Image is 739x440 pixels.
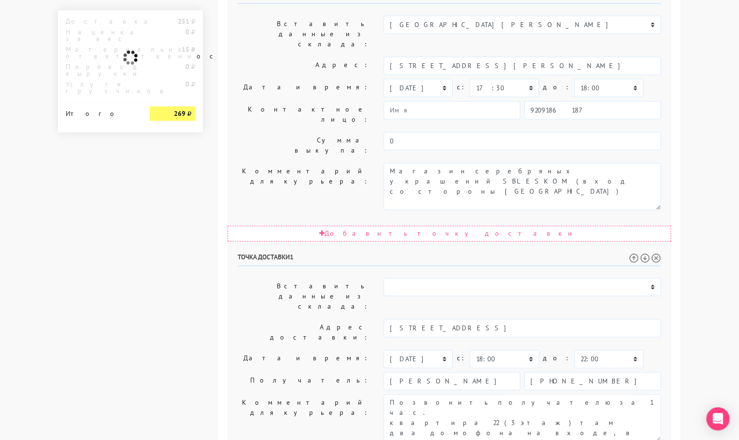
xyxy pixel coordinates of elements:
[230,163,376,210] label: Комментарий для курьера:
[230,350,376,368] label: Дата и время:
[456,350,466,367] label: c:
[122,49,139,66] img: ajax-loader.gif
[58,81,142,94] div: Услуги грузчиков
[543,79,570,96] label: до:
[230,319,376,346] label: Адрес доставки:
[238,253,661,266] h6: Точка доставки
[290,253,294,261] span: 1
[524,101,661,119] input: Телефон
[58,46,142,59] div: Материальная ответственность
[384,372,520,390] input: Имя
[706,407,729,430] div: Open Intercom Messenger
[543,350,570,367] label: до:
[230,15,376,53] label: Вставить данные из склада:
[384,101,520,119] input: Имя
[227,226,671,241] div: Добавить точку доставки
[230,101,376,128] label: Контактное лицо:
[230,278,376,315] label: Вставить данные из склада:
[174,109,185,118] strong: 269
[456,79,466,96] label: c:
[58,28,142,42] div: Наценка за вес
[230,79,376,97] label: Дата и время:
[66,106,135,117] div: Итого
[58,18,142,25] div: Доставка
[230,372,376,390] label: Получатель:
[524,372,661,390] input: Телефон
[230,57,376,75] label: Адрес:
[230,132,376,159] label: Сумма выкупа:
[178,17,189,26] strong: 251
[58,63,142,77] div: Перевод выручки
